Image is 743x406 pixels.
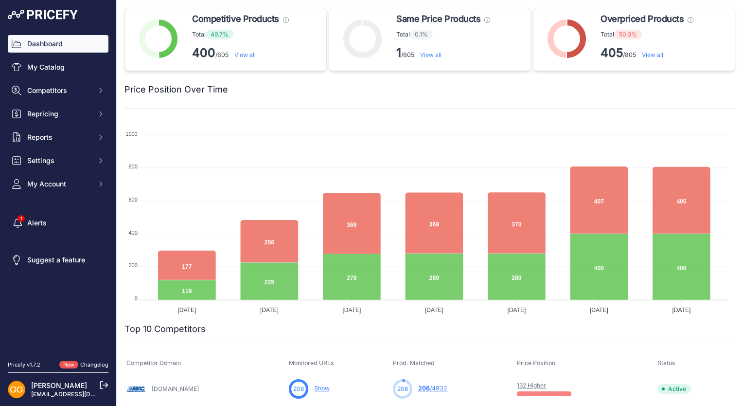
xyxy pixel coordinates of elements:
[396,12,480,26] span: Same Price Products
[152,385,199,392] a: [DOMAIN_NAME]
[601,46,623,60] strong: 405
[8,214,108,232] a: Alerts
[396,30,490,39] p: Total
[289,359,334,367] span: Monitored URLs
[192,30,289,39] p: Total
[177,307,196,314] tspan: [DATE]
[517,382,546,389] a: 132 Higher
[8,35,108,53] a: Dashboard
[124,322,206,336] h2: Top 10 Competitors
[192,45,289,61] p: /805
[8,82,108,99] button: Competitors
[507,307,526,314] tspan: [DATE]
[8,361,40,369] div: Pricefy v1.7.2
[601,12,684,26] span: Overpriced Products
[59,361,78,369] span: New
[657,384,691,394] span: Active
[8,129,108,146] button: Reports
[31,381,87,389] a: [PERSON_NAME]
[135,295,138,301] tspan: 0
[192,46,215,60] strong: 400
[27,109,91,119] span: Repricing
[126,359,181,367] span: Competitor Domain
[642,51,663,58] a: View all
[410,30,433,39] span: 0.1%
[8,35,108,349] nav: Sidebar
[27,156,91,166] span: Settings
[125,131,137,137] tspan: 1000
[420,51,442,58] a: View all
[8,152,108,169] button: Settings
[27,132,91,142] span: Reports
[31,390,133,398] a: [EMAIL_ADDRESS][DOMAIN_NAME]
[418,385,447,392] a: 206/4932
[128,164,137,169] tspan: 800
[206,30,233,39] span: 49.7%
[27,179,91,189] span: My Account
[418,385,430,392] span: 206
[396,46,401,60] strong: 1
[8,10,78,19] img: Pricefy Logo
[425,307,443,314] tspan: [DATE]
[128,197,137,203] tspan: 600
[192,12,279,26] span: Competitive Products
[397,385,408,393] span: 206
[672,307,691,314] tspan: [DATE]
[614,30,642,39] span: 50.3%
[234,51,256,58] a: View all
[128,230,137,236] tspan: 400
[342,307,361,314] tspan: [DATE]
[590,307,608,314] tspan: [DATE]
[260,307,279,314] tspan: [DATE]
[8,175,108,193] button: My Account
[396,45,490,61] p: /805
[293,385,304,393] span: 206
[314,385,330,392] a: Show
[8,105,108,123] button: Repricing
[27,86,91,95] span: Competitors
[601,45,693,61] p: /805
[8,58,108,76] a: My Catalog
[128,262,137,268] tspan: 200
[393,359,435,367] span: Prod. Matched
[124,83,228,96] h2: Price Position Over Time
[517,359,555,367] span: Price Position
[601,30,693,39] p: Total
[657,359,675,367] span: Status
[80,361,108,368] a: Changelog
[8,251,108,269] a: Suggest a feature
